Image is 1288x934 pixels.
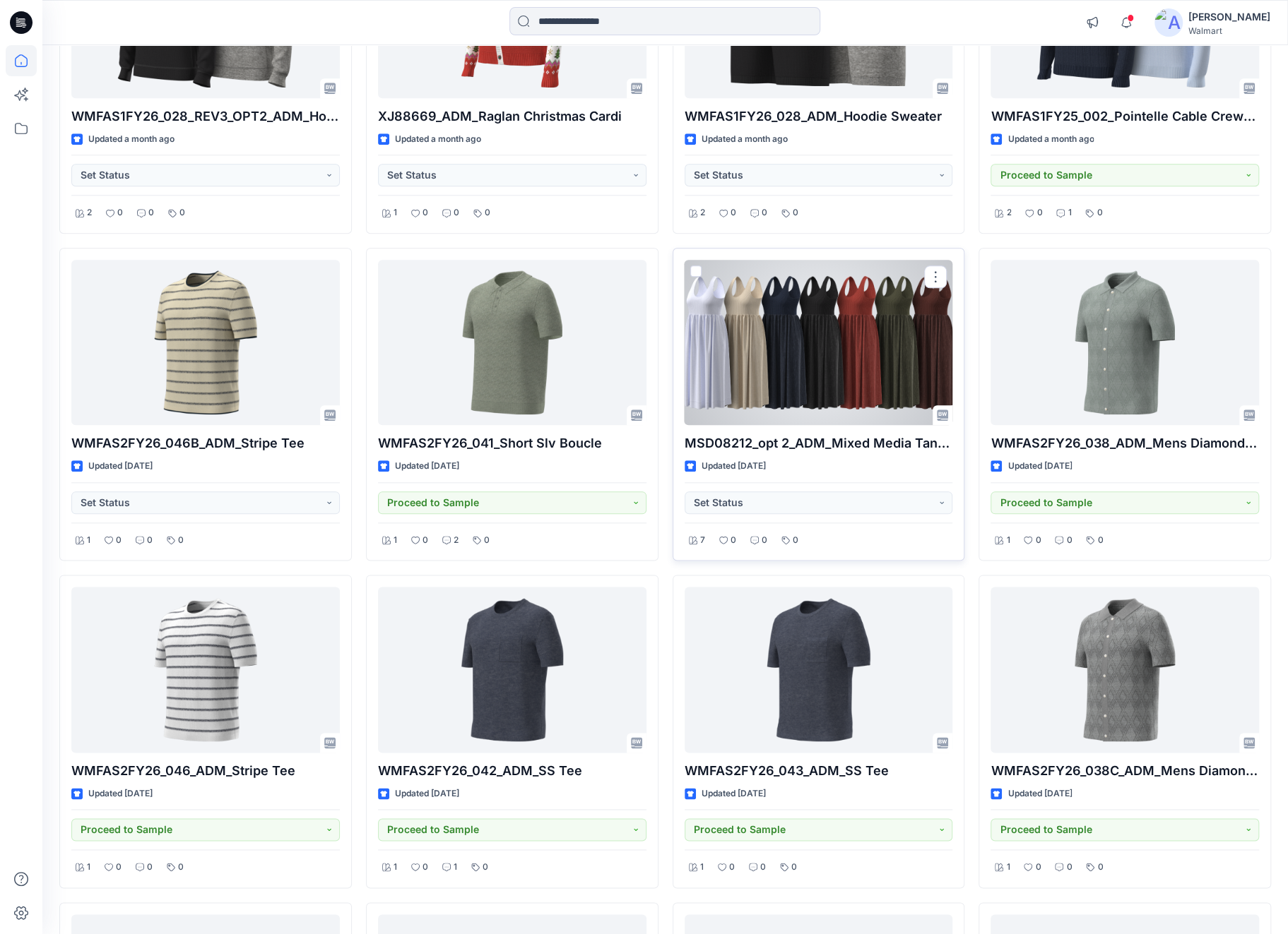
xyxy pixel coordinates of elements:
[685,107,953,126] p: WMFAS1FY26_028_ADM_Hoodie Sweater
[762,205,767,220] p: 0
[702,459,766,474] p: Updated [DATE]
[87,205,92,220] p: 2
[1035,533,1041,548] p: 0
[88,786,153,801] p: Updated [DATE]
[378,587,646,752] a: WMFAS2FY26_042_ADM_SS Tee
[991,433,1259,453] p: WMFAS2FY26_038_ADM_Mens Diamond Stitch Button down 2
[991,260,1259,425] a: WMFAS2FY26_038_ADM_Mens Diamond Stitch Button down 2
[685,260,953,425] a: MSD08212_opt 2_ADM_Mixed Media Tank Dress
[148,205,154,220] p: 0
[394,205,397,220] p: 1
[991,761,1259,781] p: WMFAS2FY26_038C_ADM_Mens Diamond Stitch Button Down copy
[1035,860,1041,875] p: 0
[378,107,646,126] p: XJ88669_ADM_Raglan Christmas Cardi
[423,205,428,220] p: 0
[394,533,397,548] p: 1
[395,132,481,147] p: Updated a month ago
[793,533,798,548] p: 0
[147,533,153,548] p: 0
[378,433,646,453] p: WMFAS2FY26_041_Short Slv Boucle
[1188,8,1270,25] div: [PERSON_NAME]
[423,860,428,875] p: 0
[1008,786,1072,801] p: Updated [DATE]
[88,459,153,474] p: Updated [DATE]
[685,761,953,781] p: WMFAS2FY26_043_ADM_SS Tee
[1066,533,1072,548] p: 0
[394,860,397,875] p: 1
[485,205,490,220] p: 0
[1008,459,1072,474] p: Updated [DATE]
[1188,25,1270,36] div: Walmart
[454,533,459,548] p: 2
[685,433,953,453] p: MSD08212_opt 2_ADM_Mixed Media Tank Dress
[378,260,646,425] a: WMFAS2FY26_041_Short Slv Boucle
[791,860,797,875] p: 0
[179,205,185,220] p: 0
[88,132,175,147] p: Updated a month ago
[378,761,646,781] p: WMFAS2FY26_042_ADM_SS Tee
[991,107,1259,126] p: WMFAS1FY25_002_Pointelle Cable Crewnek
[685,587,953,752] a: WMFAS2FY26_043_ADM_SS Tee
[700,533,705,548] p: 7
[454,205,459,220] p: 0
[1006,533,1010,548] p: 1
[71,260,340,425] a: WMFAS2FY26_046B_ADM_Stripe Tee
[731,533,736,548] p: 0
[793,205,798,220] p: 0
[71,761,340,781] p: WMFAS2FY26_046_ADM_Stripe Tee
[1097,533,1103,548] p: 0
[1066,860,1072,875] p: 0
[762,533,767,548] p: 0
[71,587,340,752] a: WMFAS2FY26_046_ADM_Stripe Tee
[71,107,340,126] p: WMFAS1FY26_028_REV3_OPT2_ADM_Hoodie Sweater
[702,786,766,801] p: Updated [DATE]
[395,786,459,801] p: Updated [DATE]
[117,205,123,220] p: 0
[1068,205,1071,220] p: 1
[71,433,340,453] p: WMFAS2FY26_046B_ADM_Stripe Tee
[484,533,490,548] p: 0
[729,860,735,875] p: 0
[1008,132,1094,147] p: Updated a month ago
[116,860,122,875] p: 0
[483,860,488,875] p: 0
[87,860,90,875] p: 1
[1097,860,1103,875] p: 0
[395,459,459,474] p: Updated [DATE]
[760,860,766,875] p: 0
[178,860,184,875] p: 0
[991,587,1259,752] a: WMFAS2FY26_038C_ADM_Mens Diamond Stitch Button Down copy
[178,533,184,548] p: 0
[700,205,705,220] p: 2
[87,533,90,548] p: 1
[1154,8,1183,37] img: avatar
[731,205,736,220] p: 0
[147,860,153,875] p: 0
[423,533,428,548] p: 0
[454,860,457,875] p: 1
[1097,205,1102,220] p: 0
[1006,860,1010,875] p: 1
[702,132,788,147] p: Updated a month ago
[700,860,704,875] p: 1
[1006,205,1011,220] p: 2
[1036,205,1042,220] p: 0
[116,533,122,548] p: 0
